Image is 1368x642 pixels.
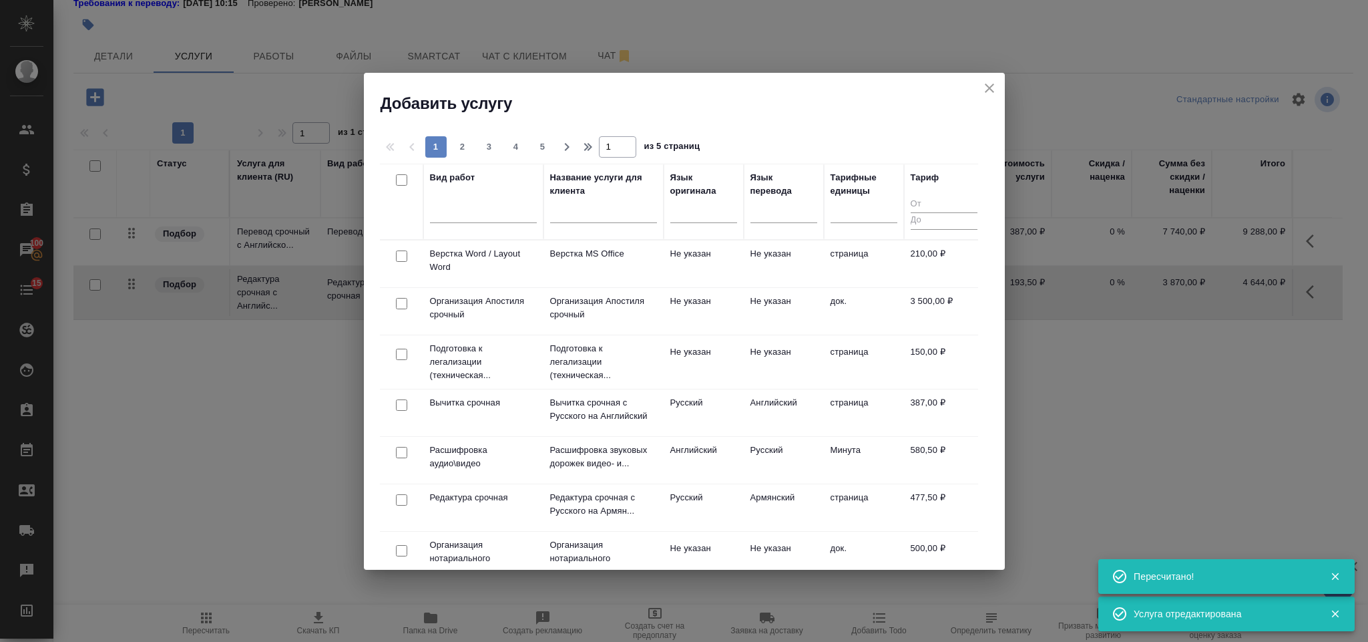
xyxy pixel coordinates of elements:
button: 5 [532,136,553,158]
td: 150,00 ₽ [904,339,984,385]
td: страница [824,339,904,385]
p: Подготовка к легализации (техническая... [550,342,657,382]
button: 3 [479,136,500,158]
td: Минута [824,437,904,484]
td: Русский [744,437,824,484]
span: 2 [452,140,473,154]
td: страница [824,389,904,436]
div: Язык оригинала [670,171,737,198]
p: Редактура срочная [430,491,537,504]
p: Расшифровка аудио\видео [430,444,537,470]
td: Не указан [664,535,744,582]
td: Английский [744,389,824,436]
td: док. [824,288,904,335]
td: 580,50 ₽ [904,437,984,484]
td: страница [824,240,904,287]
div: Пересчитано! [1134,570,1310,583]
div: Тариф [911,171,939,184]
td: Русский [664,484,744,531]
span: 3 [479,140,500,154]
td: Не указан [664,240,744,287]
p: Расшифровка звуковых дорожек видео- и... [550,444,657,470]
td: страница [824,484,904,531]
td: 3 500,00 ₽ [904,288,984,335]
div: Вид работ [430,171,475,184]
p: Организация Апостиля срочный [550,295,657,321]
p: Организация нотариального удостоверен... [430,538,537,579]
button: close [979,78,999,98]
input: До [911,212,977,229]
div: Тарифные единицы [831,171,897,198]
td: Не указан [744,288,824,335]
p: Верстка Word / Layout Word [430,247,537,274]
span: 4 [505,140,527,154]
div: Услуга отредактирована [1134,607,1310,621]
td: Не указан [744,240,824,287]
div: Язык перевода [750,171,817,198]
p: Организация Апостиля срочный [430,295,537,321]
td: Не указан [664,339,744,385]
div: Название услуги для клиента [550,171,657,198]
button: 2 [452,136,473,158]
button: 4 [505,136,527,158]
td: Русский [664,389,744,436]
p: Редактура срочная с Русского на Армян... [550,491,657,518]
p: Верстка MS Office [550,247,657,261]
td: Не указан [744,535,824,582]
td: Не указан [664,288,744,335]
p: Вычитка срочная с Русского на Английский [550,396,657,423]
input: От [911,196,977,213]
td: док. [824,535,904,582]
span: 5 [532,140,553,154]
td: 500,00 ₽ [904,535,984,582]
button: Закрыть [1321,571,1349,583]
td: 477,50 ₽ [904,484,984,531]
h2: Добавить услугу [381,93,1005,114]
td: Не указан [744,339,824,385]
span: из 5 страниц [644,138,700,158]
td: Армянский [744,484,824,531]
p: Организация нотариального удостоверен... [550,538,657,579]
td: Английский [664,437,744,484]
p: Подготовка к легализации (техническая... [430,342,537,382]
button: Закрыть [1321,608,1349,620]
p: Вычитка срочная [430,396,537,410]
td: 387,00 ₽ [904,389,984,436]
td: 210,00 ₽ [904,240,984,287]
